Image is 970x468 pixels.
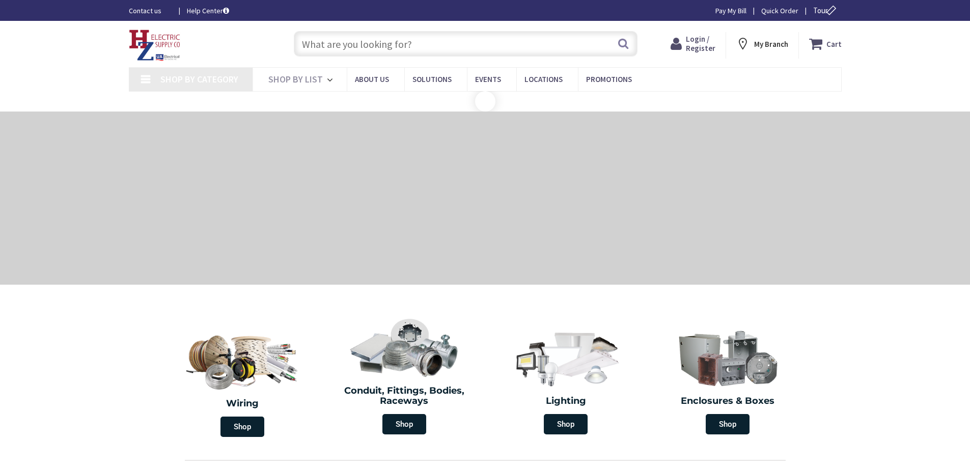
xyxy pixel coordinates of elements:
[355,74,389,84] span: About Us
[412,74,452,84] span: Solutions
[544,414,588,434] span: Shop
[671,35,715,53] a: Login / Register
[686,34,715,53] span: Login / Register
[813,6,839,15] span: Tour
[475,74,501,84] span: Events
[326,313,483,439] a: Conduit, Fittings, Bodies, Raceways Shop
[649,323,806,439] a: Enclosures & Boxes Shop
[129,30,181,61] img: HZ Electric Supply
[706,414,750,434] span: Shop
[809,35,842,53] a: Cart
[754,39,788,49] strong: My Branch
[586,74,632,84] span: Promotions
[382,414,426,434] span: Shop
[736,35,788,53] div: My Branch
[160,73,238,85] span: Shop By Category
[715,6,746,16] a: Pay My Bill
[524,74,563,84] span: Locations
[331,386,478,406] h2: Conduit, Fittings, Bodies, Raceways
[220,417,264,437] span: Shop
[294,31,638,57] input: What are you looking for?
[654,396,801,406] h2: Enclosures & Boxes
[268,73,323,85] span: Shop By List
[162,323,324,442] a: Wiring Shop
[488,323,645,439] a: Lighting Shop
[761,6,798,16] a: Quick Order
[493,396,640,406] h2: Lighting
[167,399,319,409] h2: Wiring
[187,6,229,16] a: Help Center
[826,35,842,53] strong: Cart
[129,6,171,16] a: Contact us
